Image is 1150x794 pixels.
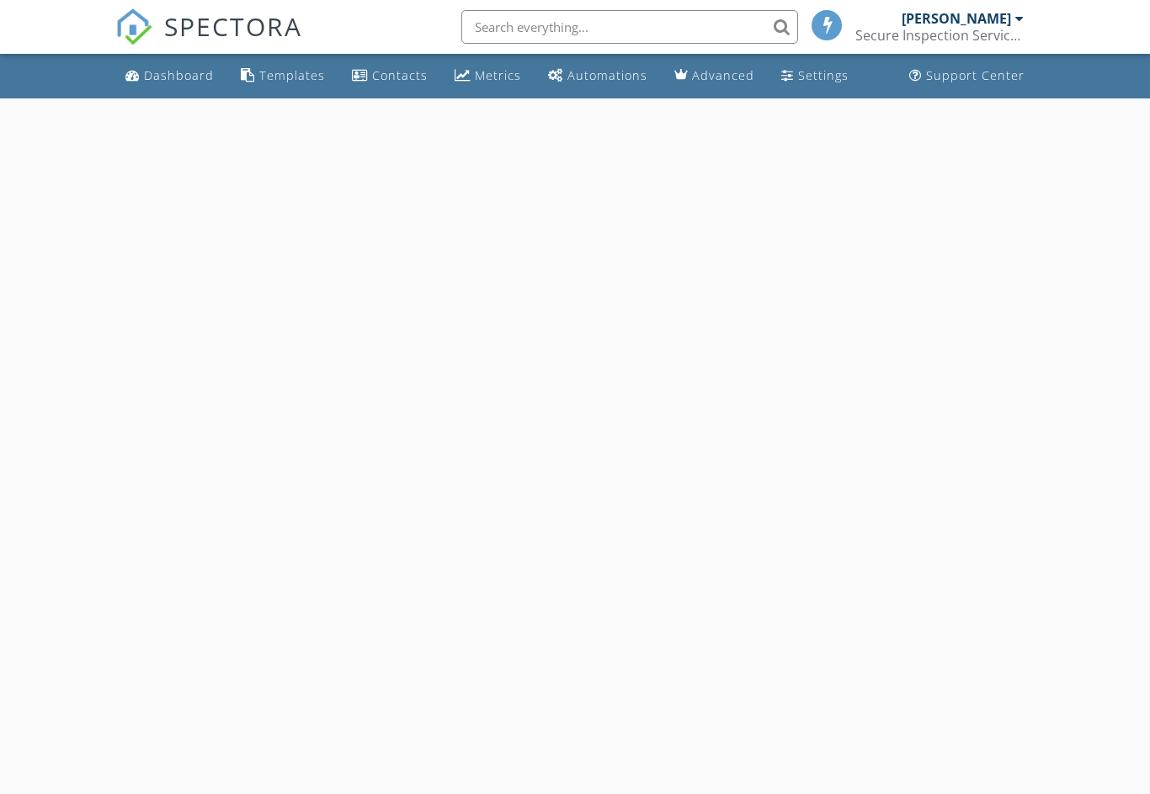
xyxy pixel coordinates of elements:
[541,61,654,92] a: Automations (Basic)
[668,61,761,92] a: Advanced
[902,61,1031,92] a: Support Center
[798,67,849,83] div: Settings
[164,8,302,44] span: SPECTORA
[461,10,798,44] input: Search everything...
[902,10,1011,27] div: [PERSON_NAME]
[448,61,528,92] a: Metrics
[115,23,302,58] a: SPECTORA
[259,67,325,83] div: Templates
[775,61,855,92] a: Settings
[144,67,214,83] div: Dashboard
[234,61,332,92] a: Templates
[115,8,152,45] img: The Best Home Inspection Software - Spectora
[475,67,521,83] div: Metrics
[855,27,1024,44] div: Secure Inspection Services LLC
[119,61,221,92] a: Dashboard
[692,67,754,83] div: Advanced
[926,67,1025,83] div: Support Center
[567,67,647,83] div: Automations
[372,67,428,83] div: Contacts
[345,61,434,92] a: Contacts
